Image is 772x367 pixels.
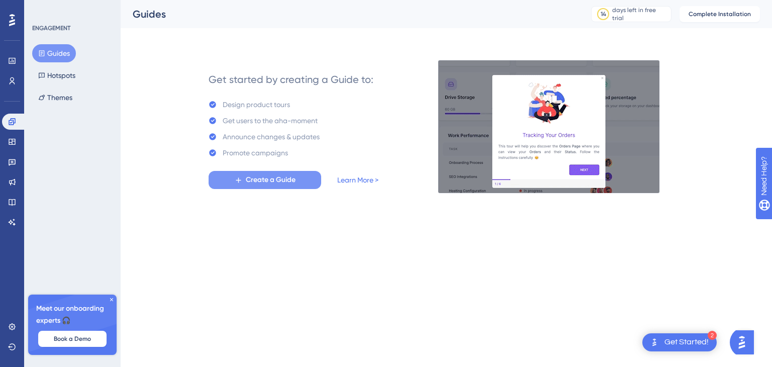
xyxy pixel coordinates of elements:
[32,24,70,32] div: ENGAGEMENT
[601,10,606,18] div: 14
[38,331,107,347] button: Book a Demo
[337,174,378,186] a: Learn More >
[708,331,717,340] div: 2
[209,171,321,189] button: Create a Guide
[730,327,760,357] iframe: UserGuiding AI Assistant Launcher
[36,303,109,327] span: Meet our onboarding experts 🎧
[223,99,290,111] div: Design product tours
[32,66,81,84] button: Hotspots
[664,337,709,348] div: Get Started!
[54,335,91,343] span: Book a Demo
[642,333,717,351] div: Open Get Started! checklist, remaining modules: 2
[133,7,566,21] div: Guides
[612,6,668,22] div: days left in free trial
[223,131,320,143] div: Announce changes & updates
[32,44,76,62] button: Guides
[438,60,660,194] img: 21a29cd0e06a8f1d91b8bced9f6e1c06.gif
[223,115,318,127] div: Get users to the aha-moment
[689,10,751,18] span: Complete Installation
[246,174,296,186] span: Create a Guide
[223,147,288,159] div: Promote campaigns
[209,72,373,86] div: Get started by creating a Guide to:
[24,3,63,15] span: Need Help?
[648,336,660,348] img: launcher-image-alternative-text
[32,88,78,107] button: Themes
[680,6,760,22] button: Complete Installation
